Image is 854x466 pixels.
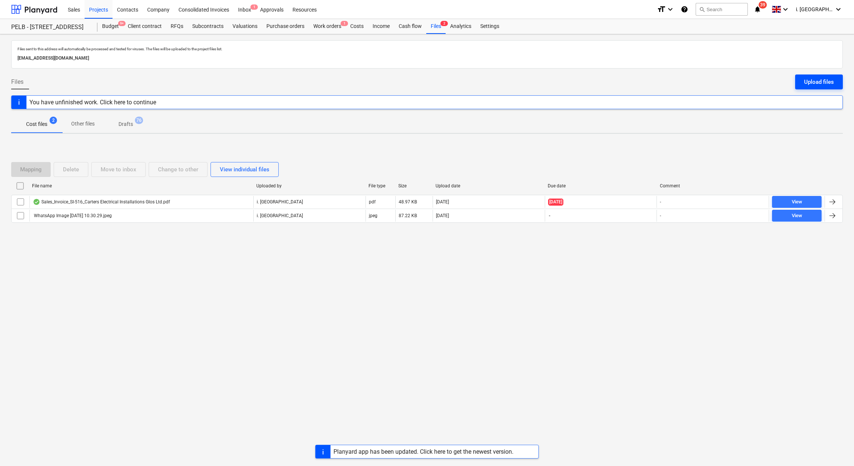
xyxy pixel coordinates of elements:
[256,183,363,188] div: Uploaded by
[346,19,368,34] a: Costs
[804,77,834,87] div: Upload files
[33,199,170,205] div: Sales_Invoice_SI-516_Carters Electrical Installations Glos Ltd.pdf
[660,183,766,188] div: Comment
[446,19,476,34] a: Analytics
[548,199,563,206] span: [DATE]
[18,47,836,51] p: Files sent to this address will automatically be processed and tested for viruses. The files will...
[369,213,377,218] div: jpeg
[29,99,156,106] div: You have unfinished work. Click here to continue
[369,183,392,188] div: File type
[772,210,822,222] button: View
[33,213,112,218] div: WhatsApp Image [DATE] 10.30.29.jpeg
[18,54,836,62] p: [EMAIL_ADDRESS][DOMAIN_NAME]
[257,199,303,205] p: i. [GEOGRAPHIC_DATA]
[548,213,551,219] span: -
[11,77,23,86] span: Files
[792,198,802,206] div: View
[228,19,262,34] a: Valuations
[426,19,446,34] a: Files2
[188,19,228,34] a: Subcontracts
[772,196,822,208] button: View
[426,19,446,34] div: Files
[118,120,133,128] p: Drafts
[262,19,309,34] a: Purchase orders
[333,448,513,455] div: Planyard app has been updated. Click here to get the newest version.
[123,19,166,34] a: Client contract
[220,165,269,174] div: View individual files
[98,19,123,34] div: Budget
[548,183,654,188] div: Due date
[257,213,303,219] p: i. [GEOGRAPHIC_DATA]
[436,213,449,218] div: [DATE]
[26,120,47,128] p: Cost files
[394,19,426,34] a: Cash flow
[369,199,376,205] div: pdf
[98,19,123,34] a: Budget9+
[792,212,802,220] div: View
[11,23,89,31] div: PELB - [STREET_ADDRESS]
[440,21,448,26] span: 2
[166,19,188,34] a: RFQs
[309,19,346,34] a: Work orders1
[398,183,430,188] div: Size
[32,183,250,188] div: File name
[795,75,843,89] button: Upload files
[368,19,394,34] a: Income
[33,199,40,205] div: OCR finished
[309,19,346,34] div: Work orders
[211,162,279,177] button: View individual files
[399,199,417,205] div: 48.97 KB
[436,183,542,188] div: Upload date
[341,21,348,26] span: 1
[817,430,854,466] iframe: Chat Widget
[436,199,449,205] div: [DATE]
[660,213,661,218] div: -
[50,117,57,124] span: 2
[660,199,661,205] div: -
[476,19,504,34] a: Settings
[250,4,258,10] span: 1
[118,21,126,26] span: 9+
[71,120,95,128] p: Other files
[135,117,143,124] span: 76
[399,213,417,218] div: 87.22 KB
